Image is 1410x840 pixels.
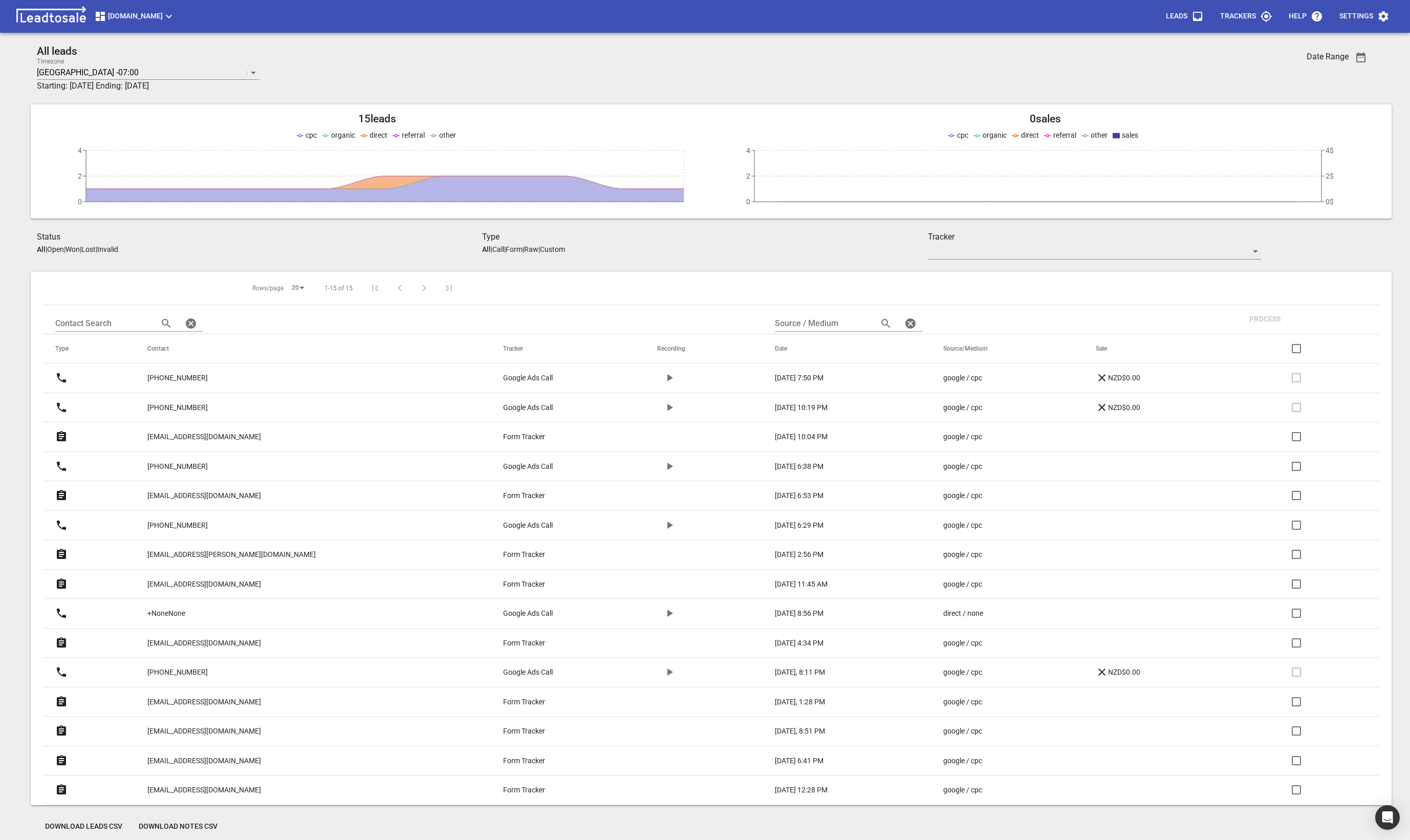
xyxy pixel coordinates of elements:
button: Download Notes CSV [131,817,226,836]
p: Form Tracker [503,490,545,501]
span: | [491,245,492,253]
a: google / cpc [943,579,1055,590]
a: google / cpc [943,638,1055,649]
h3: Type [482,231,927,243]
th: Recording [645,334,762,363]
tspan: 2$ [1326,172,1334,180]
a: google / cpc [943,520,1055,531]
a: [DATE] 6:29 PM [775,520,902,531]
a: Form Tracker [503,432,616,442]
svg: Call [55,607,68,619]
p: [EMAIL_ADDRESS][DOMAIN_NAME] [147,432,261,442]
p: Google Ads Call [503,461,553,472]
p: [EMAIL_ADDRESS][DOMAIN_NAME] [147,785,261,795]
svg: Form [55,696,68,708]
span: | [504,245,506,253]
svg: Form [55,637,68,649]
p: [DATE] 10:04 PM [775,432,828,442]
p: Form Tracker [503,785,545,795]
span: cpc [957,131,968,139]
p: [DATE] 8:56 PM [775,608,823,619]
th: Type [43,334,135,363]
p: [DATE] 12:28 PM [775,785,828,795]
a: [DATE] 10:19 PM [775,402,902,413]
a: [DATE] 10:04 PM [775,432,902,442]
p: Google Ads Call [503,608,553,619]
span: Download Leads CSV [45,822,122,832]
p: Settings [1339,11,1373,21]
h3: Tracker [928,231,1262,243]
a: [EMAIL_ADDRESS][PERSON_NAME][DOMAIN_NAME] [147,542,316,567]
p: +NoneNone [147,608,185,619]
a: [DATE], 1:28 PM [775,697,902,707]
p: NZD$0.00 [1096,372,1140,384]
button: Date Range [1349,45,1373,70]
p: [EMAIL_ADDRESS][DOMAIN_NAME] [147,756,261,766]
p: [DATE] 7:50 PM [775,373,823,383]
th: Contact [135,334,491,363]
a: [DATE] 2:56 PM [775,549,902,560]
p: Form Tracker [503,549,545,560]
p: Google Ads Call [503,373,553,383]
svg: Form [55,755,68,767]
th: Tracker [491,334,645,363]
tspan: 4 [78,146,82,155]
span: | [64,245,66,253]
p: google / cpc [943,756,982,766]
svg: Call [55,372,68,384]
tspan: 2 [746,172,750,180]
a: [DATE] 8:56 PM [775,608,902,619]
a: [DATE] 11:45 AM [775,579,902,590]
h3: Status [37,231,482,243]
span: 1-15 of 15 [324,284,353,293]
p: google / cpc [943,549,982,560]
tspan: 4 [746,146,750,155]
a: [PHONE_NUMBER] [147,454,208,479]
p: google / cpc [943,667,982,678]
a: Form Tracker [503,638,616,649]
span: direct [1021,131,1039,139]
p: google / cpc [943,638,982,649]
a: [DATE] 6:41 PM [775,756,902,766]
h3: Date Range [1307,52,1349,61]
p: [DATE] 6:29 PM [775,520,823,531]
svg: Call [55,401,68,414]
p: [DATE], 1:28 PM [775,697,825,707]
p: [GEOGRAPHIC_DATA] -07:00 [37,67,139,78]
p: Google Ads Call [503,402,553,413]
a: google / cpc [943,785,1055,795]
p: [DATE] 10:19 PM [775,402,828,413]
p: Google Ads Call [503,520,553,531]
a: Form Tracker [503,697,616,707]
a: Google Ads Call [503,373,616,383]
p: NZD$0.00 [1096,666,1140,678]
a: [PHONE_NUMBER] [147,365,208,391]
p: google / cpc [943,461,982,472]
p: [DATE] 6:53 PM [775,490,823,501]
a: NZD$0.00 [1096,372,1200,384]
a: NZD$0.00 [1096,401,1200,414]
a: Google Ads Call [503,520,616,531]
p: Lost [81,245,96,253]
p: google / cpc [943,490,982,501]
span: referral [402,131,425,139]
p: Form Tracker [503,579,545,590]
a: [EMAIL_ADDRESS][DOMAIN_NAME] [147,748,261,773]
a: Google Ads Call [503,608,616,619]
svg: Form [55,489,68,502]
p: [DATE], 8:11 PM [775,667,825,678]
a: Form Tracker [503,549,616,560]
th: Sale [1083,334,1229,363]
tspan: 0 [746,198,750,206]
p: Form Tracker [503,756,545,766]
p: direct / none [943,608,983,619]
p: [EMAIL_ADDRESS][DOMAIN_NAME] [147,697,261,707]
a: Form Tracker [503,726,616,737]
span: | [538,245,540,253]
a: [DATE], 8:11 PM [775,667,902,678]
p: Raw [524,245,538,253]
a: google / cpc [943,490,1055,501]
p: google / cpc [943,726,982,737]
a: [DATE] 12:28 PM [775,785,902,795]
div: 20 [288,281,308,295]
